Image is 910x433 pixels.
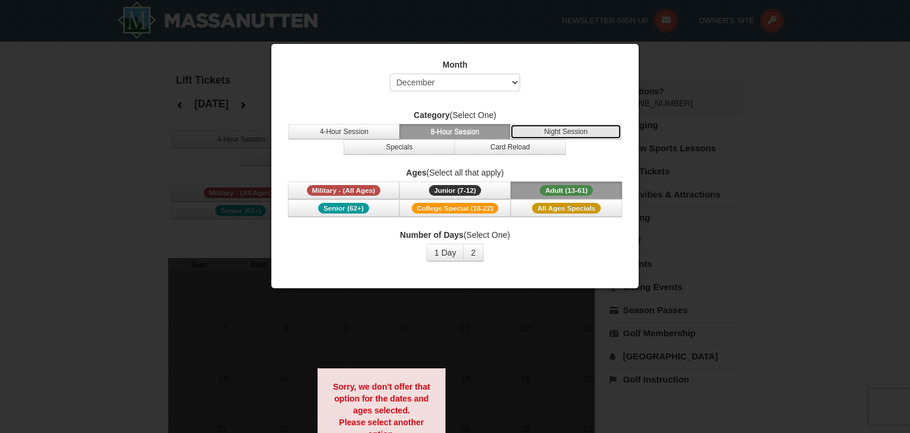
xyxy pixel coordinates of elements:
button: 8-Hour Session [399,124,511,139]
button: 4-Hour Session [289,124,400,139]
button: 2 [463,244,483,262]
span: Junior (7-12) [429,185,482,196]
label: (Select One) [286,229,624,241]
strong: Month [443,60,467,69]
button: College Special (18-22) [399,199,511,217]
button: Junior (7-12) [399,182,511,199]
button: Adult (13-61) [511,182,622,199]
strong: Ages [406,168,427,177]
strong: Number of Days [400,230,463,240]
span: Military - (All Ages) [307,185,381,196]
label: (Select all that apply) [286,167,624,179]
button: Senior (62+) [288,199,399,217]
span: Adult (13-61) [540,185,593,196]
strong: Category [414,110,450,120]
span: College Special (18-22) [412,203,499,214]
label: (Select One) [286,109,624,121]
button: Specials [344,139,455,155]
span: Senior (62+) [318,203,369,214]
button: Card Reload [454,139,566,155]
button: Military - (All Ages) [288,182,399,199]
button: All Ages Specials [511,199,622,217]
button: 1 Day [427,244,464,262]
button: Night Session [510,124,621,139]
span: All Ages Specials [532,203,601,214]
